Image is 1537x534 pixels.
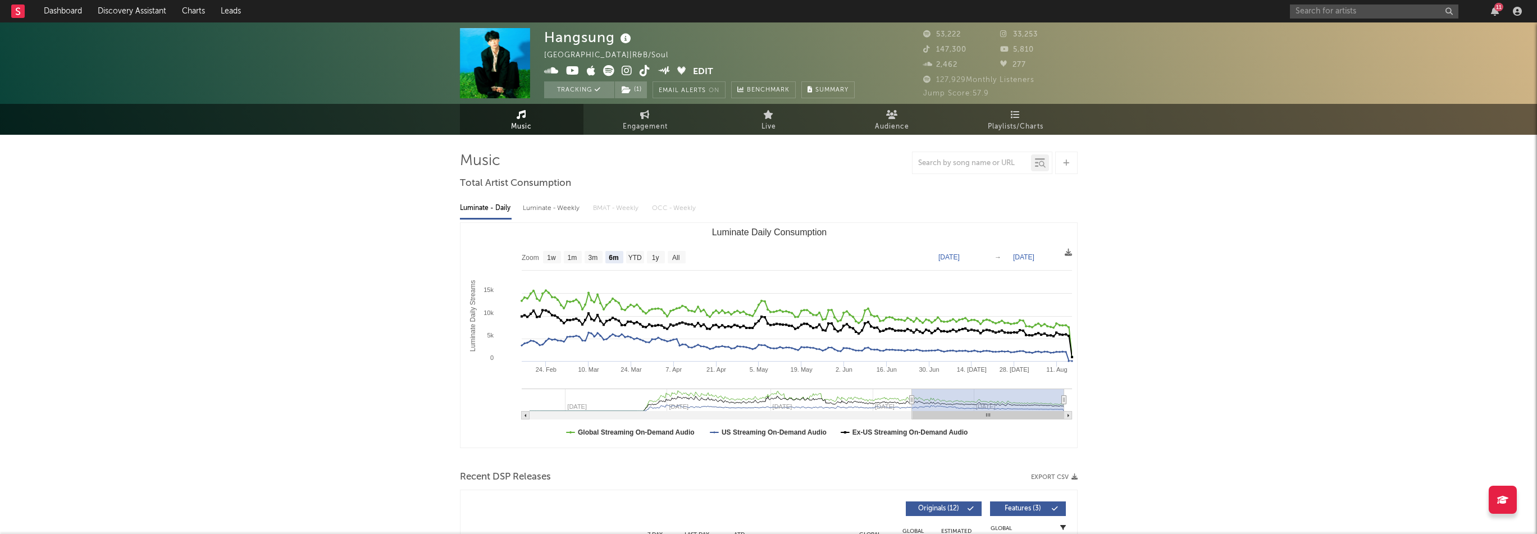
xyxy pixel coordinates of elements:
span: Live [761,120,776,134]
text: 28. [DATE] [999,366,1029,373]
button: Export CSV [1031,474,1078,481]
text: YTD [628,254,641,262]
span: Recent DSP Releases [460,471,551,484]
button: Email AlertsOn [653,81,726,98]
text: 10. Mar [578,366,599,373]
span: 127,929 Monthly Listeners [923,76,1034,84]
text: Luminate Daily Consumption [712,227,827,237]
text: 14. [DATE] [956,366,986,373]
span: Jump Score: 57.9 [923,90,989,97]
text: 6m [609,254,618,262]
span: 5,810 [1000,46,1034,53]
text: All [672,254,679,262]
a: Playlists/Charts [954,104,1078,135]
text: 5k [487,332,494,339]
span: Engagement [623,120,668,134]
text: [DATE] [1013,253,1034,261]
span: Playlists/Charts [988,120,1043,134]
span: Total Artist Consumption [460,177,571,190]
text: 7. Apr [665,366,682,373]
text: 11. Aug [1046,366,1067,373]
button: Features(3) [990,501,1066,516]
span: Originals ( 12 ) [913,505,965,512]
div: Hangsung [544,28,634,47]
em: On [709,88,719,94]
span: 53,222 [923,31,961,38]
a: Music [460,104,583,135]
text: 1w [547,254,556,262]
span: 277 [1000,61,1026,69]
text: 21. Apr [706,366,726,373]
span: Benchmark [747,84,790,97]
button: Originals(12) [906,501,982,516]
span: 2,462 [923,61,957,69]
text: 15k [484,286,494,293]
text: Ex-US Streaming On-Demand Audio [852,428,968,436]
text: 30. Jun [919,366,939,373]
button: Tracking [544,81,614,98]
text: 5. May [749,366,768,373]
button: (1) [615,81,647,98]
text: [DATE] [938,253,960,261]
text: 24. Mar [621,366,642,373]
span: Features ( 3 ) [997,505,1049,512]
span: Music [511,120,532,134]
text: 2. Jun [835,366,852,373]
text: 16. Jun [876,366,896,373]
span: 147,300 [923,46,966,53]
a: Audience [831,104,954,135]
text: 3m [588,254,598,262]
span: ( 1 ) [614,81,647,98]
div: Luminate - Daily [460,199,512,218]
text: 1y [651,254,659,262]
input: Search by song name or URL [913,159,1031,168]
text: 19. May [790,366,813,373]
div: 11 [1494,3,1503,11]
a: Engagement [583,104,707,135]
text: 1m [567,254,577,262]
text: Luminate Daily Streams [468,280,476,352]
text: Zoom [522,254,539,262]
text: 10k [484,309,494,316]
span: 33,253 [1000,31,1038,38]
svg: Luminate Daily Consumption [460,223,1078,448]
text: US Streaming On-Demand Audio [721,428,826,436]
text: 24. Feb [535,366,556,373]
div: [GEOGRAPHIC_DATA] | R&B/Soul [544,49,681,62]
a: Live [707,104,831,135]
a: Benchmark [731,81,796,98]
div: Luminate - Weekly [523,199,582,218]
text: → [995,253,1001,261]
text: Global Streaming On-Demand Audio [578,428,695,436]
span: Summary [815,87,849,93]
span: Audience [875,120,909,134]
button: 11 [1491,7,1499,16]
text: 0 [490,354,493,361]
button: Summary [801,81,855,98]
button: Edit [693,65,713,79]
input: Search for artists [1290,4,1458,19]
